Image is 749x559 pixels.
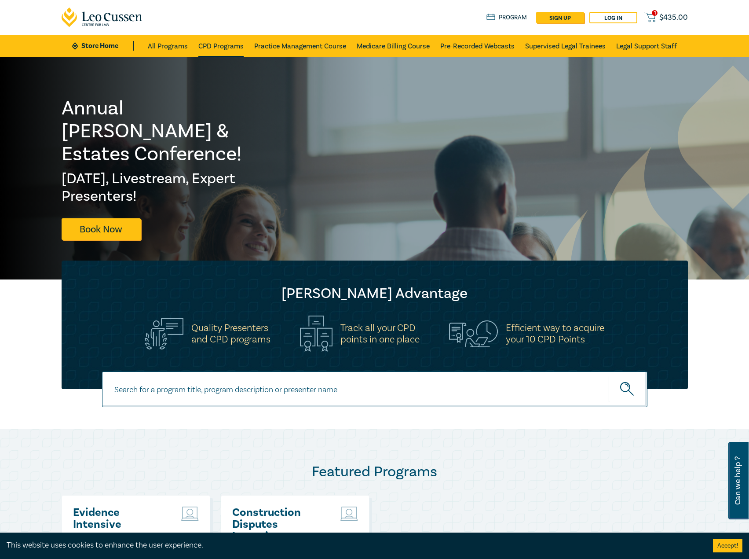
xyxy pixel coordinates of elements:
[536,12,584,23] a: sign up
[616,35,677,57] a: Legal Support Staff
[486,13,527,22] a: Program
[79,285,670,302] h2: [PERSON_NAME] Advantage
[62,218,141,240] a: Book Now
[589,12,637,23] a: Log in
[713,539,742,552] button: Accept cookies
[340,322,420,345] h5: Track all your CPD points in one place
[73,530,168,542] p: ( August 2025 )
[506,322,604,345] h5: Efficient way to acquire your 10 CPD Points
[148,35,188,57] a: All Programs
[191,322,270,345] h5: Quality Presenters and CPD programs
[181,507,199,521] img: Live Stream
[525,35,606,57] a: Supervised Legal Trainees
[145,318,183,349] img: Quality Presenters<br>and CPD programs
[198,35,244,57] a: CPD Programs
[232,507,327,542] a: Construction Disputes Intensive
[357,35,430,57] a: Medicare Billing Course
[659,13,688,22] span: $ 435.00
[73,507,168,530] a: Evidence Intensive
[340,507,358,521] img: Live Stream
[62,97,259,165] h1: Annual [PERSON_NAME] & Estates Conference!
[7,540,700,551] div: This website uses cookies to enhance the user experience.
[72,41,133,51] a: Store Home
[440,35,515,57] a: Pre-Recorded Webcasts
[449,320,498,347] img: Efficient way to acquire<br>your 10 CPD Points
[734,447,742,514] span: Can we help ?
[300,316,332,352] img: Track all your CPD<br>points in one place
[62,170,259,205] h2: [DATE], Livestream, Expert Presenters!
[254,35,346,57] a: Practice Management Course
[652,10,658,16] span: 1
[62,463,688,481] h2: Featured Programs
[102,371,647,407] input: Search for a program title, program description or presenter name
